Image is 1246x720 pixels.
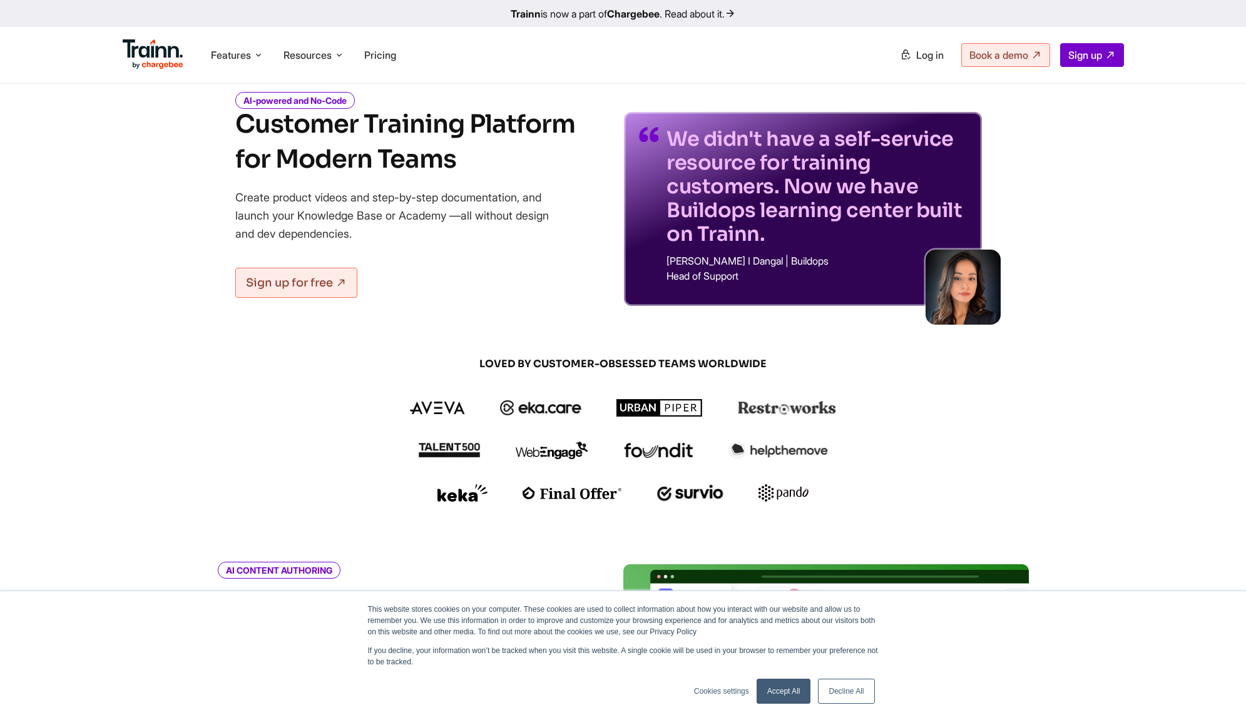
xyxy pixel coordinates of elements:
[364,49,396,61] a: Pricing
[961,43,1050,67] a: Book a demo
[738,401,836,415] img: restroworks logo
[623,443,693,458] img: foundit logo
[694,686,749,697] a: Cookies settings
[666,271,967,281] p: Head of Support
[926,250,1001,325] img: sabina-buildops.d2e8138.png
[666,256,967,266] p: [PERSON_NAME] I Dangal | Buildops
[235,92,355,109] i: AI-powered and No-Code
[728,442,828,459] img: helpthemove logo
[500,400,581,415] img: ekacare logo
[410,402,465,414] img: aveva logo
[639,127,659,142] img: quotes-purple.41a7099.svg
[235,268,357,298] a: Sign up for free
[218,562,340,579] i: AI CONTENT AUTHORING
[892,44,951,66] a: Log in
[235,188,567,243] p: Create product videos and step-by-step documentation, and launch your Knowledge Base or Academy —...
[616,399,703,417] img: urbanpiper logo
[969,49,1028,61] span: Book a demo
[418,442,481,458] img: talent500 logo
[323,357,924,371] span: LOVED BY CUSTOMER-OBSESSED TEAMS WORLDWIDE
[437,484,488,502] img: keka logo
[657,485,724,501] img: survio logo
[235,107,575,177] h1: Customer Training Platform for Modern Teams
[1060,43,1124,67] a: Sign up
[511,8,541,20] b: Trainn
[211,48,251,62] span: Features
[283,48,332,62] span: Resources
[758,484,809,502] img: pando logo
[757,679,811,704] a: Accept All
[916,49,944,61] span: Log in
[516,442,588,459] img: webengage logo
[523,487,622,499] img: finaloffer logo
[368,604,879,637] p: This website stores cookies on your computer. These cookies are used to collect information about...
[368,645,879,667] p: If you decline, your information won’t be tracked when you visit this website. A single cookie wi...
[1068,49,1102,61] span: Sign up
[607,8,660,20] b: Chargebee
[123,39,184,69] img: Trainn Logo
[818,679,874,704] a: Decline All
[666,127,967,246] p: We didn't have a self-service resource for training customers. Now we have Buildops learning cent...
